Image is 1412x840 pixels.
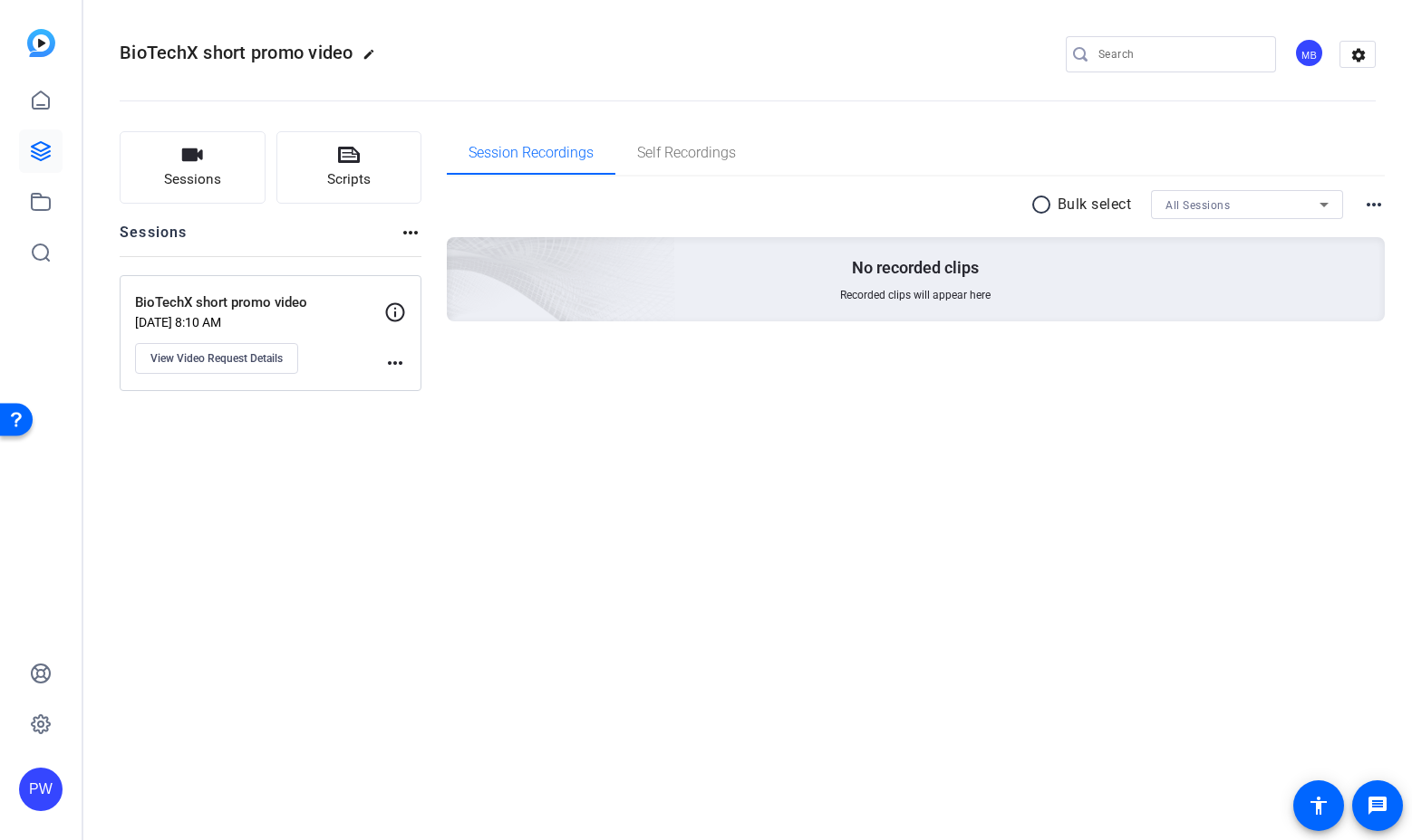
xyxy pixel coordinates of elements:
[120,131,266,204] button: Sessions
[164,169,221,190] span: Sessions
[469,146,594,160] span: Session Recordings
[637,146,736,160] span: Self Recordings
[19,768,63,811] div: PW
[244,58,676,451] img: embarkstudio-empty-session.png
[1165,199,1230,212] span: All Sessions
[1294,38,1326,70] ngx-avatar: Max Bayita
[400,222,421,243] mat-icon: more_horiz
[276,131,422,204] button: Scripts
[135,315,384,329] p: [DATE] 8:10 AM
[852,257,979,279] p: No recorded clips
[1030,194,1058,215] mat-icon: radio_button_unchecked
[1098,43,1262,65] input: Search
[120,222,188,256] h2: Sessions
[120,42,353,63] span: BioTechX short promo video
[363,48,384,70] mat-icon: edit
[1340,42,1377,69] mat-icon: settings
[1363,194,1385,215] mat-icon: more_horiz
[840,288,991,302] span: Recorded clips will appear here
[1058,194,1132,215] p: Bulk select
[135,343,298,374] button: View Video Request Details
[27,29,55,57] img: blue-gradient.svg
[384,352,406,374] mat-icon: more_horiz
[1294,38,1324,68] div: MB
[1308,795,1330,816] mat-icon: accessibility
[150,351,283,366] span: View Video Request Details
[1367,795,1388,816] mat-icon: message
[327,169,371,190] span: Scripts
[135,292,384,313] p: BioTechX short promo video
